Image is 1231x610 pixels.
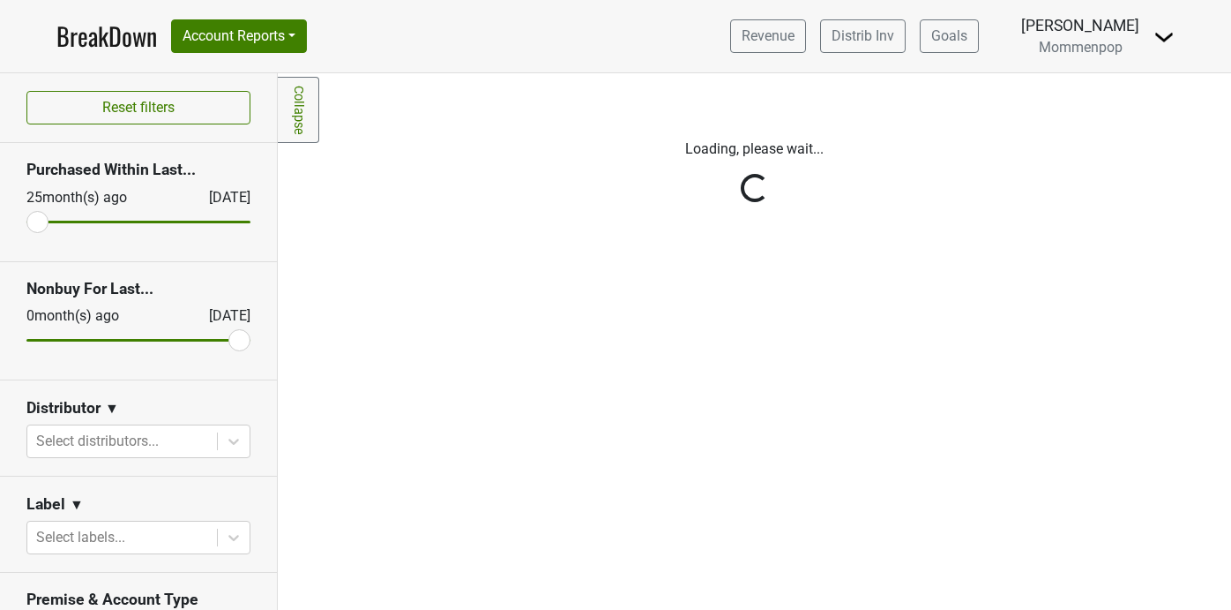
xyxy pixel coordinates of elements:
[730,19,806,53] a: Revenue
[1039,39,1123,56] span: Mommenpop
[278,77,319,143] a: Collapse
[920,19,979,53] a: Goals
[820,19,906,53] a: Distrib Inv
[1153,26,1175,48] img: Dropdown Menu
[291,139,1218,160] p: Loading, please wait...
[171,19,307,53] button: Account Reports
[56,18,157,55] a: BreakDown
[1021,14,1139,37] div: [PERSON_NAME]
